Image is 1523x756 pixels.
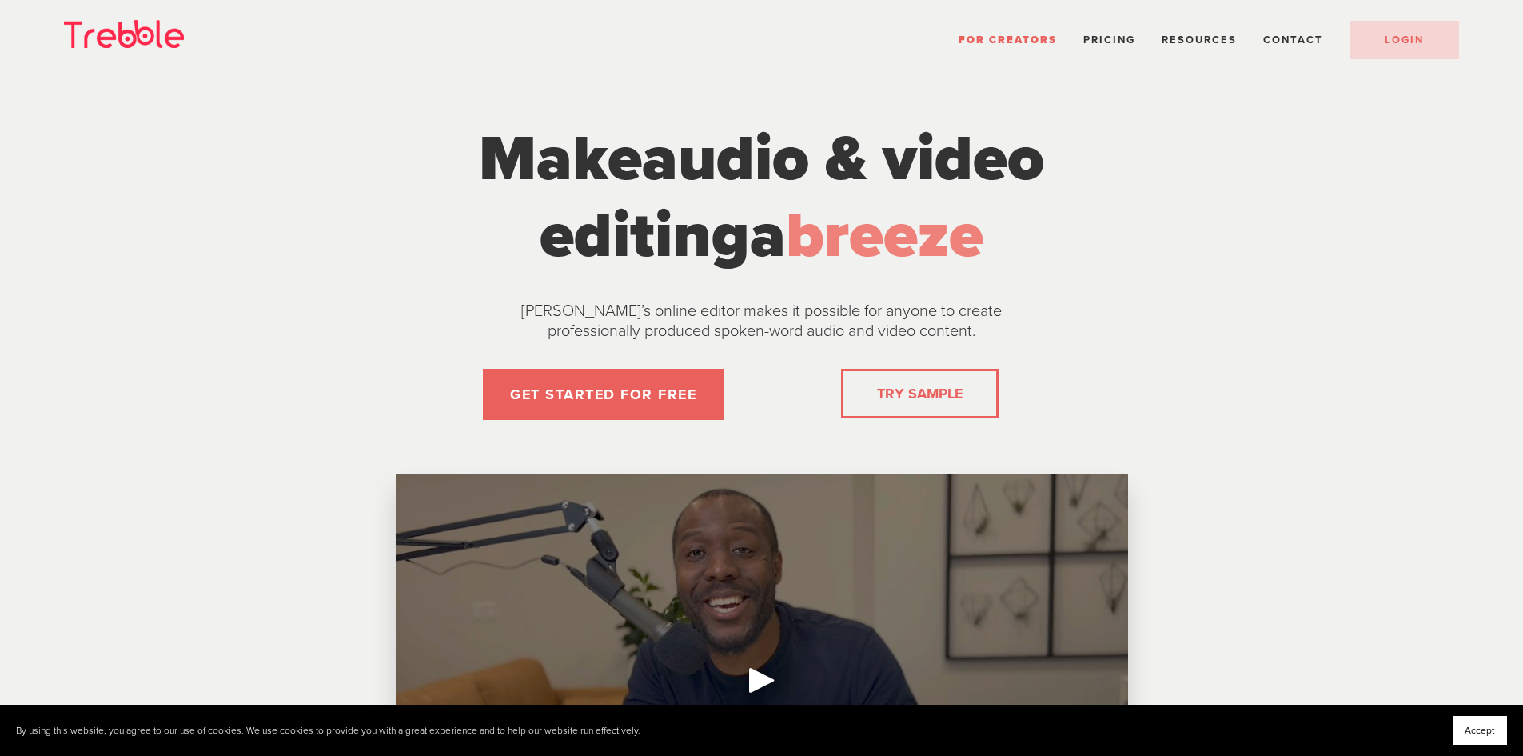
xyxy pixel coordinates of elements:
span: breeze [786,198,983,274]
span: Accept [1465,725,1495,736]
a: LOGIN [1350,21,1459,59]
div: Play [743,661,781,699]
a: GET STARTED FOR FREE [483,369,724,420]
span: editing [540,198,750,274]
span: LOGIN [1385,34,1424,46]
img: Trebble [64,20,184,48]
a: Contact [1263,34,1323,46]
a: Pricing [1083,34,1135,46]
a: TRY SAMPLE [871,378,969,410]
p: [PERSON_NAME]’s online editor makes it possible for anyone to create professionally produced spok... [482,302,1042,342]
span: Resources [1162,34,1237,46]
button: Accept [1453,716,1507,745]
span: audio & video [642,121,1044,198]
p: By using this website, you agree to our use of cookies. We use cookies to provide you with a grea... [16,725,640,737]
h1: Make a [462,121,1062,274]
a: For Creators [959,34,1057,46]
